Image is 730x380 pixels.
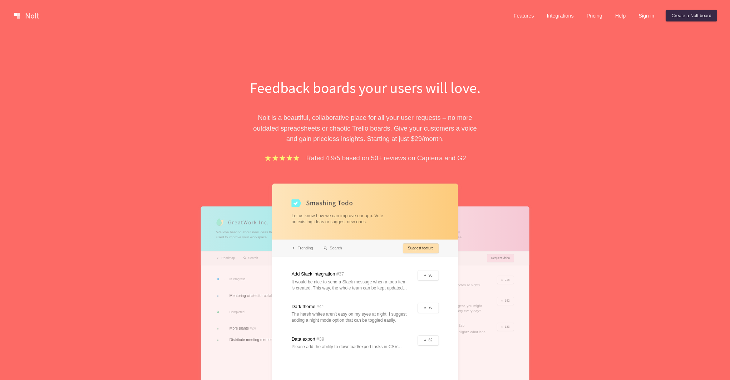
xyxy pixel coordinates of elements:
[242,112,488,144] p: Nolt is a beautiful, collaborative place for all your user requests – no more outdated spreadshee...
[581,10,608,21] a: Pricing
[242,77,488,98] h1: Feedback boards your users will love.
[306,153,466,163] p: Rated 4.9/5 based on 50+ reviews on Capterra and G2
[508,10,540,21] a: Features
[264,154,300,162] img: stars.b067e34983.png
[541,10,579,21] a: Integrations
[610,10,632,21] a: Help
[633,10,660,21] a: Sign in
[666,10,717,21] a: Create a Nolt board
